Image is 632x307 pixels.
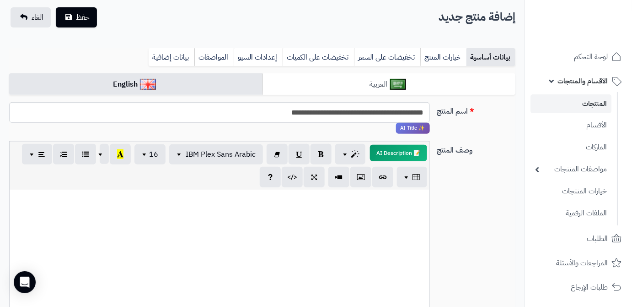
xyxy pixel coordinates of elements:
a: الغاء [11,7,51,27]
a: تخفيضات على الكميات [283,48,354,66]
label: وصف المنتج [434,141,519,156]
a: بيانات أساسية [466,48,515,66]
a: الأقسام [530,115,611,135]
img: العربية [390,79,406,90]
h2: إضافة منتج جديد [439,8,515,27]
a: العربية [262,73,516,96]
button: 16 [134,144,166,164]
a: الطلبات [530,228,627,250]
span: الغاء [32,12,43,23]
button: حفظ [56,7,97,27]
a: الملفات الرقمية [530,203,611,223]
span: لوحة التحكم [574,50,608,63]
div: Open Intercom Messenger [14,271,36,293]
span: انقر لاستخدام رفيقك الذكي [396,123,430,134]
a: المراجعات والأسئلة [530,252,627,274]
a: خيارات المنتج [420,48,466,66]
img: English [140,79,156,90]
a: المنتجات [530,94,611,113]
button: IBM Plex Sans Arabic [169,144,263,164]
a: مواصفات المنتجات [530,159,611,179]
span: 16 [149,149,158,160]
a: الماركات [530,137,611,157]
a: تخفيضات على السعر [354,48,420,66]
label: اسم المنتج [434,102,519,117]
button: 📝 AI Description [370,145,427,161]
span: حفظ [76,12,90,23]
a: بيانات إضافية [149,48,194,66]
span: الطلبات [587,232,608,245]
span: المراجعات والأسئلة [556,257,608,269]
a: خيارات المنتجات [530,181,611,201]
a: طلبات الإرجاع [530,276,627,298]
span: طلبات الإرجاع [571,281,608,294]
span: الأقسام والمنتجات [557,75,608,88]
a: إعدادات السيو [234,48,283,66]
a: English [9,73,262,96]
a: لوحة التحكم [530,46,627,68]
a: المواصفات [194,48,234,66]
span: IBM Plex Sans Arabic [186,149,256,160]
